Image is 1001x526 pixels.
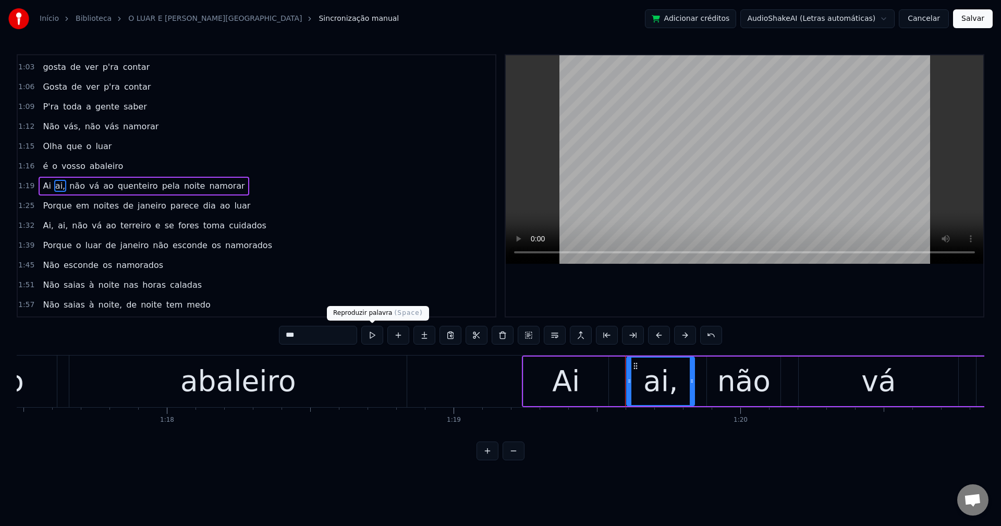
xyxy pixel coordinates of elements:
span: Porque [42,239,72,251]
span: janeiro [119,239,150,251]
span: parece [169,200,200,212]
span: se [164,219,175,231]
span: de [69,61,82,73]
span: terreiro [119,219,152,231]
span: quenteiro [117,180,159,192]
span: saias [63,279,86,291]
span: janeiro [137,200,167,212]
span: esconde [172,239,209,251]
span: namorados [224,239,273,251]
span: 1:32 [18,221,34,231]
button: Salvar [953,9,993,28]
span: ao [105,219,117,231]
span: saber [123,101,148,113]
div: Reproduzir palavra [327,306,429,321]
span: Ai [42,180,52,192]
span: 1:15 [18,141,34,152]
span: vosso [60,160,87,172]
button: Cancelar [899,9,949,28]
span: de [125,299,138,311]
span: noites [92,200,120,212]
span: ao [102,180,115,192]
span: 1:57 [18,300,34,310]
span: gosta [42,61,67,73]
span: 1:45 [18,260,34,271]
a: O LUAR E [PERSON_NAME][GEOGRAPHIC_DATA] [128,14,302,24]
span: é [42,160,49,172]
span: contar [122,61,151,73]
span: ai, [57,219,69,231]
span: 1:06 [18,82,34,92]
div: 1:18 [160,416,174,424]
span: e [154,219,162,231]
nav: breadcrumb [40,14,399,24]
span: vás, [63,120,82,132]
span: saias [63,299,86,311]
span: ver [84,61,100,73]
span: namorados [115,259,164,271]
span: Ai, [42,219,54,231]
span: namorar [122,120,160,132]
span: 1:03 [18,62,34,72]
span: que [65,140,83,152]
span: contar [123,81,152,93]
span: o [51,160,58,172]
span: ai, [54,180,66,192]
span: tem [165,299,184,311]
span: a [85,101,92,113]
span: não [84,120,102,132]
span: dia [202,200,216,212]
span: 1:25 [18,201,34,211]
span: não [68,180,86,192]
span: 1:16 [18,161,34,172]
a: Biblioteca [76,14,112,24]
span: cuidados [228,219,267,231]
div: 1:19 [447,416,461,424]
div: não [717,360,771,403]
span: de [70,81,83,93]
span: toda [62,101,83,113]
span: luar [233,200,251,212]
span: horas [141,279,167,291]
div: Ai [552,360,580,403]
span: 1:51 [18,280,34,290]
span: Gosta [42,81,68,93]
span: noite, [97,299,124,311]
div: vá [861,360,896,403]
span: ao [219,200,231,212]
span: luar [84,239,103,251]
span: de [122,200,135,212]
span: os [211,239,222,251]
span: abaleiro [89,160,125,172]
span: vá [91,219,103,231]
span: P'ra [42,101,59,113]
span: o [86,140,93,152]
span: gente [94,101,120,113]
span: vás [103,120,120,132]
span: à [88,299,95,311]
span: 1:19 [18,181,34,191]
span: Olha [42,140,63,152]
span: nas [123,279,139,291]
button: Adicionar créditos [645,9,737,28]
span: noite [97,279,121,291]
span: não [71,219,89,231]
span: à [88,279,95,291]
span: Sincronização manual [319,14,399,24]
span: caladas [169,279,203,291]
span: em [75,200,90,212]
a: Início [40,14,59,24]
span: Não [42,279,60,291]
span: toma [202,219,226,231]
span: luar [94,140,113,152]
div: abaleiro [180,360,296,403]
span: vá [88,180,100,192]
span: Porque [42,200,72,212]
span: noite [183,180,206,192]
span: fores [177,219,200,231]
div: 1:20 [734,416,748,424]
span: esconde [63,259,100,271]
span: os [102,259,113,271]
span: p'ra [103,81,121,93]
span: pela [161,180,181,192]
